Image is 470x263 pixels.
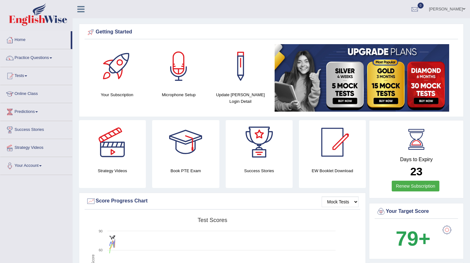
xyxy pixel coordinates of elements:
h4: Days to Expiry [376,157,456,162]
a: Tests [0,67,72,83]
text: 90 [99,229,103,233]
h4: Success Stories [226,167,293,174]
div: Score Progress Chart [86,196,359,206]
a: Success Stories [0,121,72,137]
a: Your Account [0,157,72,173]
div: Your Target Score [376,207,456,216]
text: 60 [99,248,103,252]
a: Strategy Videos [0,139,72,155]
b: 79+ [396,227,430,250]
img: small5.jpg [275,44,449,112]
a: Renew Subscription [392,181,439,191]
a: Predictions [0,103,72,119]
tspan: Test scores [198,217,227,223]
h4: Update [PERSON_NAME] Login Detail [213,91,268,105]
h4: EW Booklet Download [299,167,366,174]
h4: Microphone Setup [151,91,207,98]
h4: Book PTE Exam [152,167,219,174]
h4: Your Subscription [89,91,145,98]
div: Getting Started [86,27,456,37]
b: 23 [410,165,423,178]
a: Practice Questions [0,49,72,65]
a: Online Class [0,85,72,101]
a: Home [0,31,71,47]
h4: Strategy Videos [79,167,146,174]
span: 0 [418,3,424,9]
